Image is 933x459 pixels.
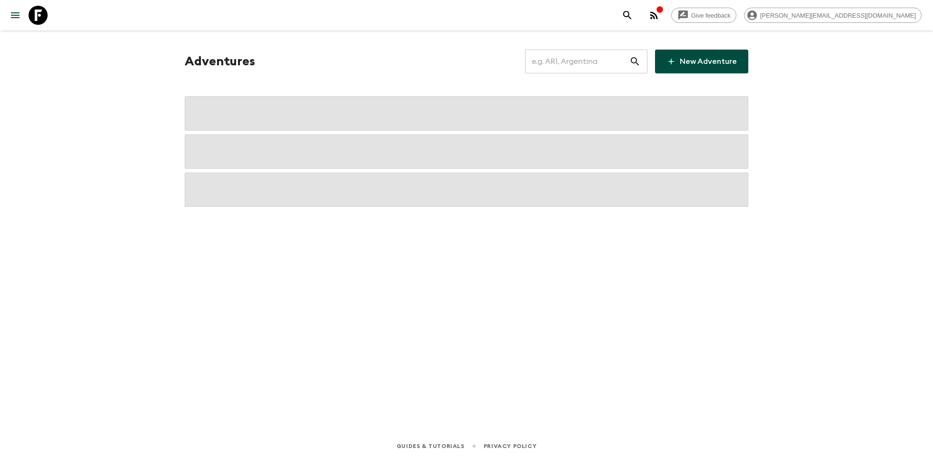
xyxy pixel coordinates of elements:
button: menu [6,6,25,25]
a: Give feedback [671,8,736,23]
a: Privacy Policy [484,441,536,451]
a: Guides & Tutorials [397,441,465,451]
div: [PERSON_NAME][EMAIL_ADDRESS][DOMAIN_NAME] [744,8,922,23]
a: New Adventure [655,50,748,73]
h1: Adventures [185,52,255,71]
button: search adventures [618,6,637,25]
input: e.g. AR1, Argentina [525,48,629,75]
span: Give feedback [686,12,736,19]
span: [PERSON_NAME][EMAIL_ADDRESS][DOMAIN_NAME] [755,12,921,19]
